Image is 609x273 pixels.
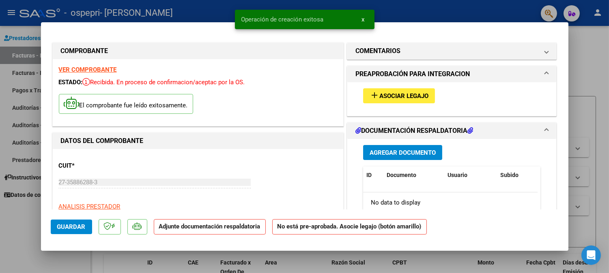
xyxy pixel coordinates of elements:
[159,223,260,230] strong: Adjunte documentación respaldatoria
[347,123,557,139] mat-expansion-panel-header: DOCUMENTACIÓN RESPALDATORIA
[387,172,416,178] span: Documento
[61,137,144,145] strong: DATOS DEL COMPROBANTE
[272,219,427,235] strong: No está pre-aprobada. Asocie legajo (botón amarillo)
[59,94,193,114] p: El comprobante fue leído exitosamente.
[59,66,117,73] a: VER COMPROBANTE
[363,88,435,103] button: Asociar Legajo
[363,192,538,213] div: No data to display
[363,145,442,160] button: Agregar Documento
[370,90,379,100] mat-icon: add
[347,66,557,82] mat-expansion-panel-header: PREAPROBACIÓN PARA INTEGRACION
[355,126,473,136] h1: DOCUMENTACIÓN RESPALDATORIA
[500,172,519,178] span: Subido
[59,79,83,86] span: ESTADO:
[448,172,467,178] span: Usuario
[444,166,497,184] datatable-header-cell: Usuario
[370,149,436,156] span: Agregar Documento
[366,172,372,178] span: ID
[497,166,538,184] datatable-header-cell: Subido
[363,166,383,184] datatable-header-cell: ID
[59,161,142,171] p: CUIT
[83,79,245,86] span: Recibida. En proceso de confirmacion/aceptac por la OS.
[51,220,92,234] button: Guardar
[362,16,365,23] span: x
[59,203,121,210] span: ANALISIS PRESTADOR
[581,245,601,265] div: Open Intercom Messenger
[379,92,428,100] span: Asociar Legajo
[61,47,108,55] strong: COMPROBANTE
[241,15,324,23] span: Operación de creación exitosa
[355,46,400,56] h1: COMENTARIOS
[383,166,444,184] datatable-header-cell: Documento
[57,223,86,230] span: Guardar
[347,82,557,116] div: PREAPROBACIÓN PARA INTEGRACION
[355,69,470,79] h1: PREAPROBACIÓN PARA INTEGRACION
[347,43,557,59] mat-expansion-panel-header: COMENTARIOS
[355,12,371,27] button: x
